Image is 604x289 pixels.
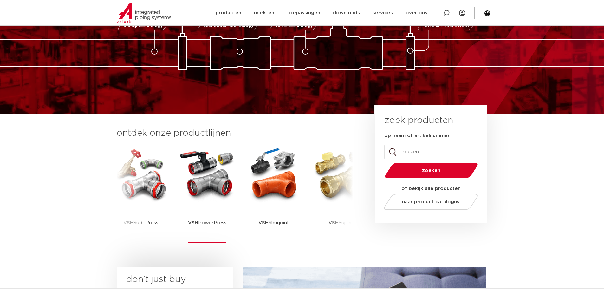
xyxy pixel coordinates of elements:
[123,220,133,225] strong: VSH
[312,146,369,243] a: VSHSuper
[258,203,289,243] p: Shurjoint
[402,200,459,204] span: naar product catalogus
[123,24,163,28] span: piping technology
[179,146,236,243] a: VSHPowerPress
[401,186,461,191] strong: of bekijk alle producten
[258,220,269,225] strong: VSH
[382,194,479,210] a: naar product catalogus
[384,114,453,127] h3: zoek producten
[112,146,169,243] a: VSHSudoPress
[328,220,339,225] strong: VSH
[401,168,462,173] span: zoeken
[382,162,480,179] button: zoeken
[245,146,302,243] a: VSHShurjoint
[423,24,470,28] span: fastening technology
[384,145,477,159] input: zoeken
[203,24,253,28] span: connection technology
[275,24,313,28] span: valve technology
[123,203,158,243] p: SudoPress
[328,203,352,243] p: Super
[117,127,353,140] h3: ontdek onze productlijnen
[384,133,450,139] label: op naam of artikelnummer
[188,203,226,243] p: PowerPress
[188,220,198,225] strong: VSH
